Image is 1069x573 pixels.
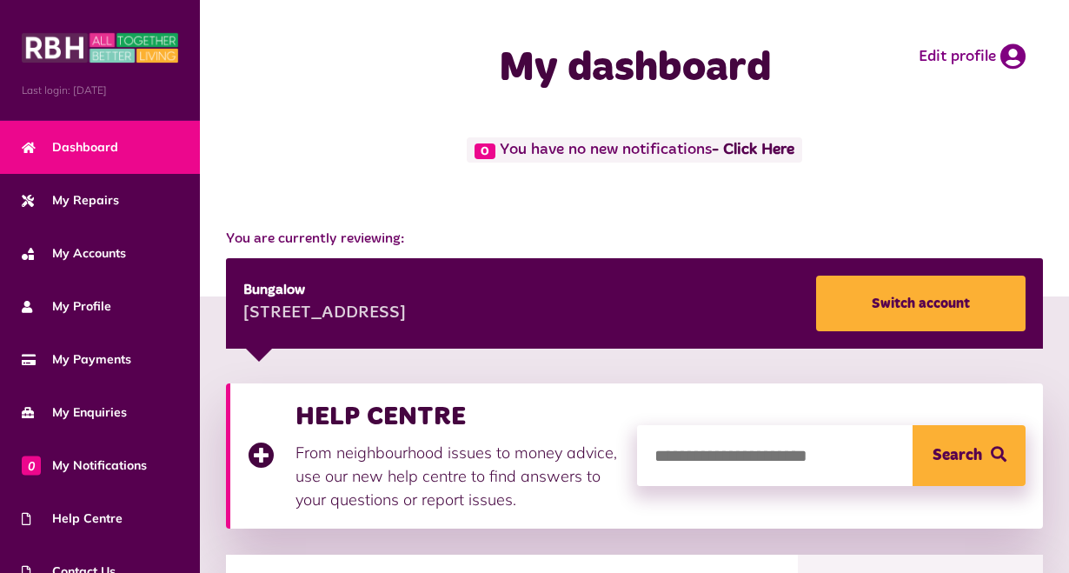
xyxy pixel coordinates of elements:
span: My Payments [22,350,131,369]
img: MyRBH [22,30,178,65]
span: 0 [22,456,41,475]
div: [STREET_ADDRESS] [243,301,406,327]
a: Switch account [816,276,1026,331]
h3: HELP CENTRE [295,401,620,432]
a: - Click Here [712,143,794,158]
span: You have no new notifications [467,137,801,163]
span: Search [933,425,982,486]
button: Search [913,425,1026,486]
span: My Repairs [22,191,119,210]
span: My Enquiries [22,403,127,422]
span: You are currently reviewing: [226,229,1043,250]
span: 0 [475,143,495,159]
span: Dashboard [22,138,118,157]
a: Edit profile [919,43,1026,70]
div: Bungalow [243,280,406,301]
span: My Profile [22,297,111,316]
h1: My dashboard [435,43,834,94]
p: From neighbourhood issues to money advice, use our new help centre to find answers to your questi... [295,441,620,511]
span: Help Centre [22,510,123,528]
span: Last login: [DATE] [22,83,178,98]
span: My Notifications [22,456,147,475]
span: My Accounts [22,244,126,263]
